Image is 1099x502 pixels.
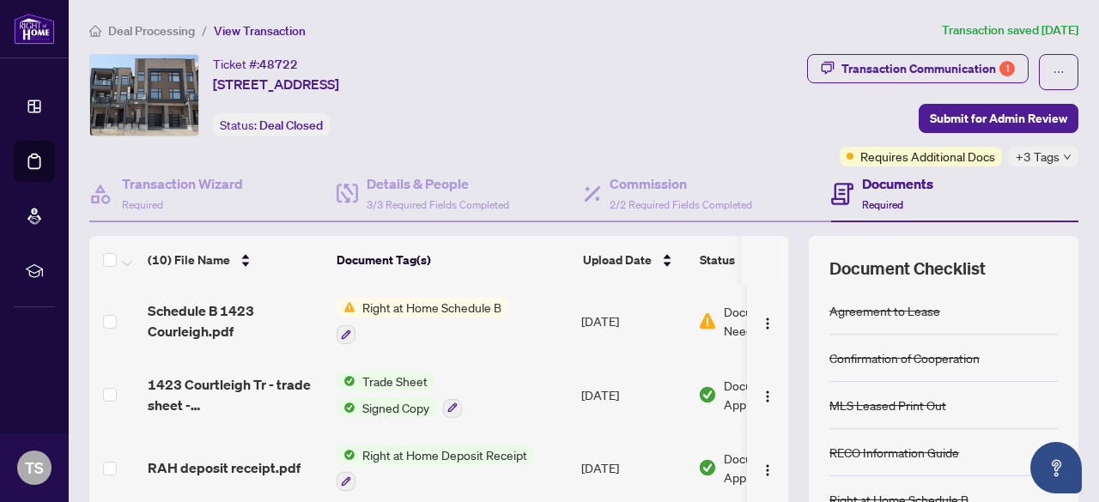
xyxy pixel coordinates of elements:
[89,25,101,37] span: home
[367,198,509,211] span: 3/3 Required Fields Completed
[148,374,323,415] span: 1423 Courtleigh Tr - trade sheet - [GEOGRAPHIC_DATA] to Review.pdf
[337,445,355,464] img: Status Icon
[724,376,830,414] span: Document Approved
[1030,442,1082,493] button: Open asap
[829,257,986,281] span: Document Checklist
[337,372,462,418] button: Status IconTrade SheetStatus IconSigned Copy
[337,298,508,344] button: Status IconRight at Home Schedule B
[829,396,946,414] div: MLS Leased Print Out
[700,251,735,269] span: Status
[829,301,940,320] div: Agreement to Lease
[122,173,243,194] h4: Transaction Wizard
[355,398,436,417] span: Signed Copy
[761,390,774,403] img: Logo
[337,398,355,417] img: Status Icon
[148,300,323,342] span: Schedule B 1423 Courleigh.pdf
[355,298,508,317] span: Right at Home Schedule B
[148,251,230,269] span: (10) File Name
[25,456,44,480] span: TS
[724,302,813,340] span: Document Needs Work
[999,61,1015,76] div: 1
[919,104,1078,133] button: Submit for Admin Review
[337,298,355,317] img: Status Icon
[724,449,830,487] span: Document Approved
[367,173,509,194] h4: Details & People
[122,198,163,211] span: Required
[829,443,959,462] div: RECO Information Guide
[698,458,717,477] img: Document Status
[1016,147,1060,166] span: +3 Tags
[108,23,195,39] span: Deal Processing
[862,173,933,194] h4: Documents
[862,198,903,211] span: Required
[214,23,306,39] span: View Transaction
[754,307,781,335] button: Logo
[355,445,534,464] span: Right at Home Deposit Receipt
[202,21,207,40] li: /
[610,198,752,211] span: 2/2 Required Fields Completed
[1053,66,1065,78] span: ellipsis
[698,311,717,330] img: Document Status
[610,173,752,194] h4: Commission
[355,372,434,390] span: Trade Sheet
[761,317,774,330] img: Logo
[141,236,330,284] th: (10) File Name
[574,284,691,358] td: [DATE]
[942,21,1078,40] article: Transaction saved [DATE]
[330,236,576,284] th: Document Tag(s)
[829,348,980,367] div: Confirmation of Cooperation
[807,54,1029,83] button: Transaction Communication1
[930,105,1067,132] span: Submit for Admin Review
[14,13,55,45] img: logo
[259,57,298,72] span: 48722
[583,251,652,269] span: Upload Date
[574,358,691,432] td: [DATE]
[213,74,339,94] span: [STREET_ADDRESS]
[213,113,330,136] div: Status:
[754,454,781,481] button: Logo
[259,118,323,133] span: Deal Closed
[860,147,995,166] span: Requires Additional Docs
[754,381,781,408] button: Logo
[1063,153,1072,161] span: down
[337,445,534,492] button: Status IconRight at Home Deposit Receipt
[90,55,198,136] img: IMG-W12308835_1.jpg
[213,54,298,74] div: Ticket #:
[698,385,717,404] img: Document Status
[761,463,774,477] img: Logo
[148,457,301,478] span: RAH deposit receipt.pdf
[841,55,1015,82] div: Transaction Communication
[337,372,355,390] img: Status Icon
[576,236,693,284] th: Upload Date
[693,236,839,284] th: Status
